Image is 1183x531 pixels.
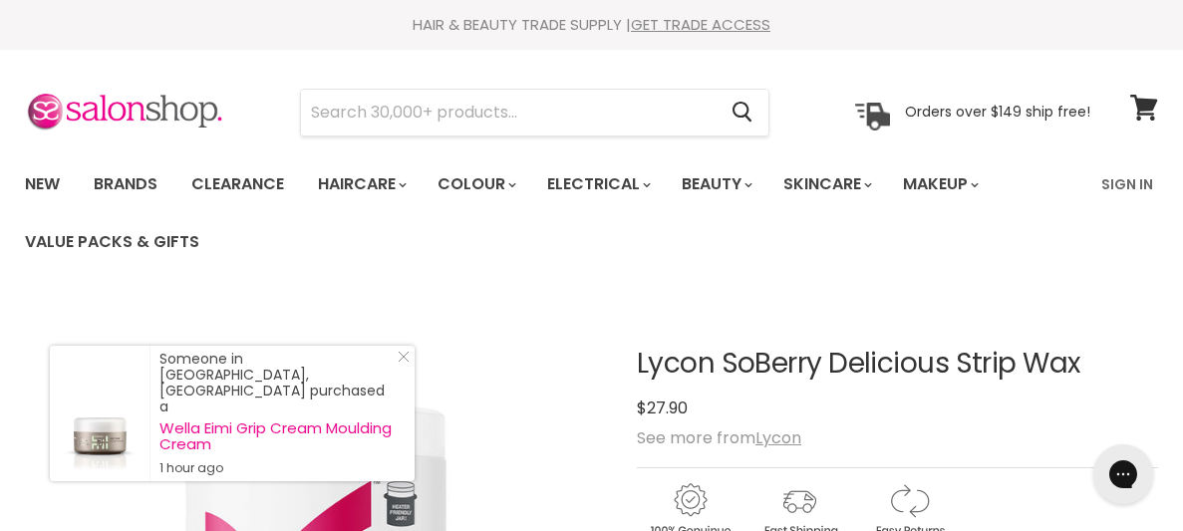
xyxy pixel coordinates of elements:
[79,163,172,205] a: Brands
[532,163,663,205] a: Electrical
[50,346,149,481] a: Visit product page
[301,90,716,135] input: Search
[1089,163,1165,205] a: Sign In
[159,460,395,476] small: 1 hour ago
[905,103,1090,121] p: Orders over $149 ship free!
[398,351,410,363] svg: Close Icon
[768,163,884,205] a: Skincare
[159,351,395,476] div: Someone in [GEOGRAPHIC_DATA], [GEOGRAPHIC_DATA] purchased a
[159,420,395,452] a: Wella Eimi Grip Cream Moulding Cream
[888,163,991,205] a: Makeup
[631,14,770,35] a: GET TRADE ACCESS
[10,155,1089,271] ul: Main menu
[716,90,768,135] button: Search
[755,426,801,449] a: Lycon
[390,351,410,371] a: Close Notification
[423,163,528,205] a: Colour
[176,163,299,205] a: Clearance
[10,221,214,263] a: Value Packs & Gifts
[637,349,1158,380] h1: Lycon SoBerry Delicious Strip Wax
[300,89,769,136] form: Product
[1083,437,1163,511] iframe: Gorgias live chat messenger
[637,397,688,419] span: $27.90
[303,163,419,205] a: Haircare
[10,163,75,205] a: New
[667,163,764,205] a: Beauty
[637,426,801,449] span: See more from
